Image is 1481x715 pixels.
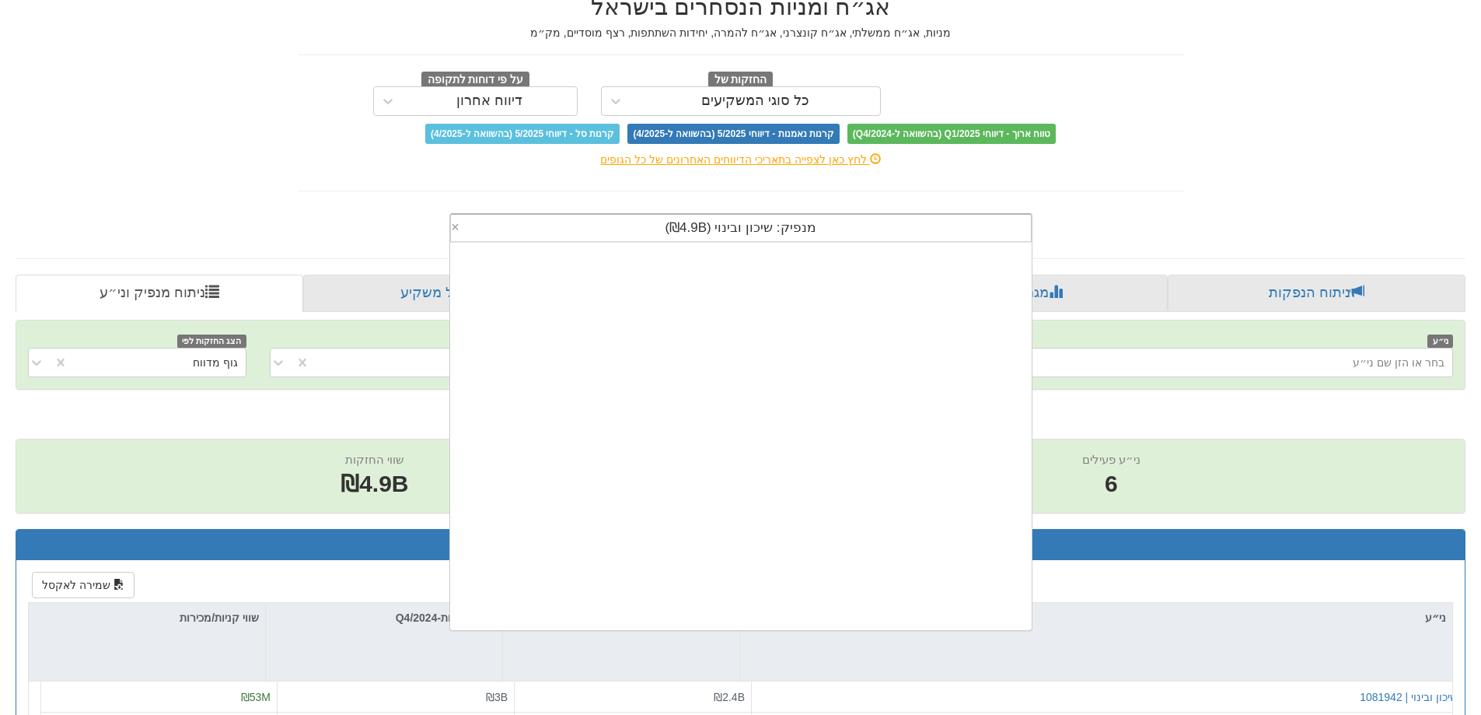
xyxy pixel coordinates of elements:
[1168,275,1465,312] a: ניתוח הנפקות
[266,603,502,633] div: שווי החזקות-Q4/2024
[701,93,809,109] div: כל סוגי המשקיעים
[847,124,1056,144] span: טווח ארוך - דיווחי Q1/2025 (בהשוואה ל-Q4/2024)
[425,124,620,144] span: קרנות סל - דיווחי 5/2025 (בהשוואה ל-4/2025)
[16,405,1465,431] h2: שיכון ובינוי - ניתוח מנפיק
[740,603,1452,633] div: ני״ע
[341,471,408,496] span: ₪4.9B
[241,691,271,703] span: ₪53M
[303,275,596,312] a: פרופיל משקיע
[627,124,839,144] span: קרנות נאמנות - דיווחי 5/2025 (בהשוואה ל-4/2025)
[1082,453,1140,466] span: ני״ע פעילים
[177,335,246,348] span: הצג החזקות לפי
[32,572,134,598] button: שמירה לאקסל
[1353,355,1444,370] div: בחר או הזן שם ני״ע
[345,453,404,466] span: שווי החזקות
[29,603,265,633] div: שווי קניות/מכירות
[486,691,508,703] span: ₪3B
[16,275,303,312] a: ניתוח מנפיק וני״ע
[421,72,529,89] span: על פי דוחות לתקופה
[665,220,816,235] span: מנפיק: ‏שיכון ובינוי ‎(₪4.9B)‎
[1360,689,1458,705] button: שיכון ובינוי | 1081942
[456,93,522,109] div: דיווח אחרון
[1427,335,1453,348] span: ני״ע
[286,152,1196,167] div: לחץ כאן לצפייה בתאריכי הדיווחים האחרונים של כל הגופים
[1082,468,1140,501] span: 6
[714,691,745,703] span: ₪2.4B
[708,72,774,89] span: החזקות של
[451,220,459,234] span: ×
[451,215,464,241] span: Clear value
[450,243,1032,710] div: grid
[193,355,238,370] div: גוף מדווח
[298,27,1184,39] h5: מניות, אג״ח ממשלתי, אג״ח קונצרני, אג״ח להמרה, יחידות השתתפות, רצף מוסדיים, מק״מ
[28,538,1453,552] h3: סיכום החזקות בני״ע של שיכון ובינוי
